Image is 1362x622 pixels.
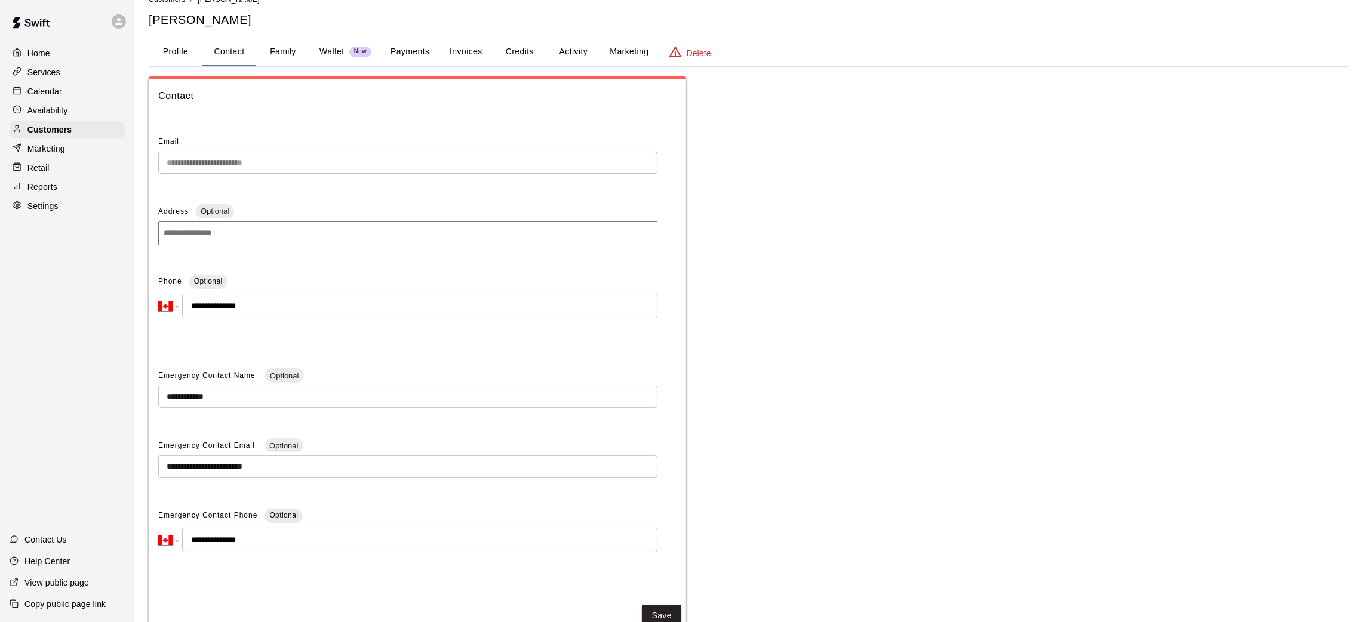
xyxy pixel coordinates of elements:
a: Retail [10,159,125,177]
p: Home [27,47,50,59]
div: The email of an existing customer can only be changed by the customer themselves at https://book.... [158,152,657,174]
p: Reports [27,181,57,193]
p: Settings [27,200,59,212]
p: Availability [27,104,68,116]
a: Home [10,44,125,62]
a: Settings [10,197,125,215]
p: Calendar [27,85,62,97]
a: Customers [10,121,125,138]
button: Family [256,38,310,66]
p: Services [27,66,60,78]
a: Availability [10,101,125,119]
p: Wallet [319,45,345,58]
button: Marketing [600,38,658,66]
button: Payments [381,38,439,66]
span: Optional [265,371,303,380]
button: Contact [202,38,256,66]
button: Credits [493,38,546,66]
span: New [349,48,371,56]
p: Copy public page link [24,598,106,610]
p: Marketing [27,143,65,155]
p: View public page [24,577,89,589]
span: Address [158,207,189,215]
span: Phone [158,272,182,291]
span: Optional [194,277,223,285]
p: Contact Us [24,534,67,546]
span: Optional [196,207,234,215]
span: Optional [269,511,298,519]
span: Email [158,137,179,146]
p: Retail [27,162,50,174]
button: Profile [149,38,202,66]
p: Help Center [24,555,70,567]
span: Emergency Contact Phone [158,506,257,525]
a: Marketing [10,140,125,158]
span: Emergency Contact Email [158,441,257,449]
button: Invoices [439,38,493,66]
button: Activity [546,38,600,66]
a: Services [10,63,125,81]
div: basic tabs example [149,38,1348,66]
p: Customers [27,124,72,136]
a: Calendar [10,82,125,100]
span: Emergency Contact Name [158,371,258,380]
a: Reports [10,178,125,196]
h5: [PERSON_NAME] [149,12,1348,28]
span: Optional [265,441,303,450]
p: Delete [687,47,711,59]
span: Contact [158,88,677,104]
